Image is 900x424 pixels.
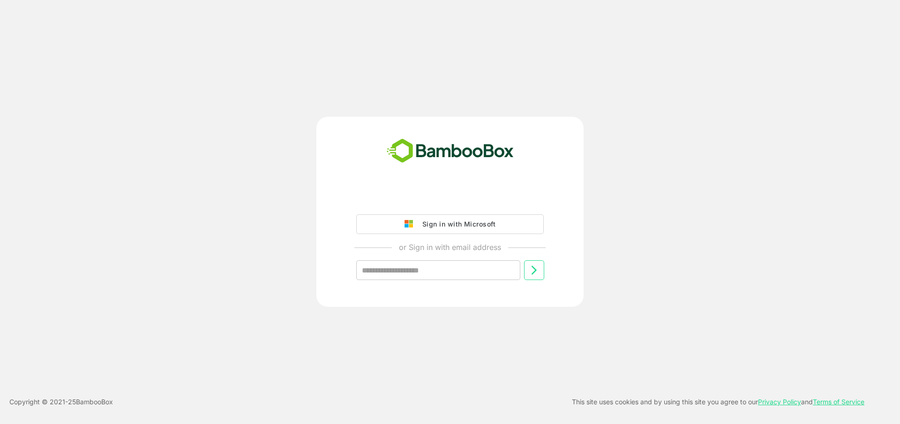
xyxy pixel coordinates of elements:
[9,396,113,408] p: Copyright © 2021- 25 BambooBox
[399,242,501,253] p: or Sign in with email address
[813,398,864,406] a: Terms of Service
[758,398,801,406] a: Privacy Policy
[418,218,495,230] div: Sign in with Microsoft
[352,188,548,209] iframe: Sign in with Google Button
[405,220,418,228] img: google
[356,214,544,234] button: Sign in with Microsoft
[382,136,519,167] img: bamboobox
[572,396,864,408] p: This site uses cookies and by using this site you agree to our and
